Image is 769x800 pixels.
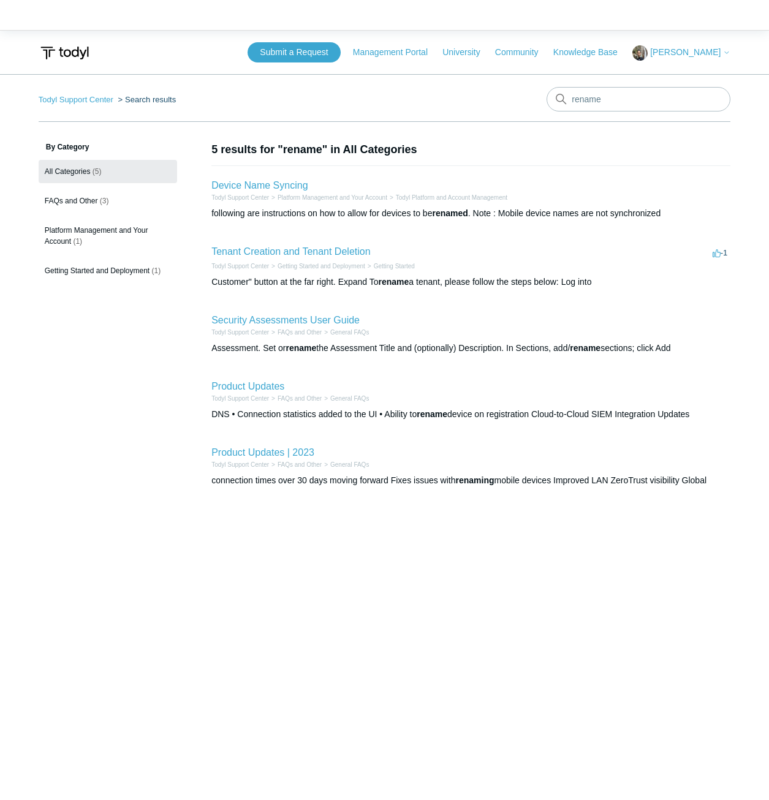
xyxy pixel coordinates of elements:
[39,142,177,153] h3: By Category
[211,460,269,469] li: Todyl Support Center
[100,197,109,205] span: (3)
[211,461,269,468] a: Todyl Support Center
[211,447,314,458] a: Product Updates | 2023
[456,475,494,485] em: renaming
[211,328,269,337] li: Todyl Support Center
[211,207,730,220] div: following are instructions on how to allow for devices to be . Note : Mobile device names are not...
[45,266,150,275] span: Getting Started and Deployment
[211,142,730,158] h1: 5 results for "rename" in All Categories
[374,263,415,270] a: Getting Started
[73,237,82,246] span: (1)
[553,46,630,59] a: Knowledge Base
[248,42,340,62] a: Submit a Request
[211,194,269,201] a: Todyl Support Center
[322,394,369,403] li: General FAQs
[286,343,317,353] em: rename
[211,263,269,270] a: Todyl Support Center
[211,193,269,202] li: Todyl Support Center
[116,95,176,104] li: Search results
[211,180,308,191] a: Device Name Syncing
[713,248,728,257] span: -1
[39,189,177,213] a: FAQs and Other (3)
[39,219,177,253] a: Platform Management and Your Account (1)
[632,45,730,61] button: [PERSON_NAME]
[211,342,730,355] div: Assessment. Set or the Assessment Title and (optionally) Description. In Sections, add/ sections;...
[278,194,387,201] a: Platform Management and Your Account
[570,343,600,353] em: rename
[269,328,322,337] li: FAQs and Other
[387,193,507,202] li: Todyl Platform and Account Management
[396,194,507,201] a: Todyl Platform and Account Management
[211,262,269,271] li: Todyl Support Center
[45,167,91,176] span: All Categories
[211,381,284,391] a: Product Updates
[39,160,177,183] a: All Categories (5)
[211,474,730,487] div: connection times over 30 days moving forward Fixes issues with mobile devices Improved LAN ZeroTr...
[39,95,116,104] li: Todyl Support Center
[432,208,468,218] em: renamed
[269,394,322,403] li: FAQs and Other
[278,395,322,402] a: FAQs and Other
[278,329,322,336] a: FAQs and Other
[495,46,551,59] a: Community
[39,42,91,64] img: Todyl Support Center Help Center home page
[211,246,370,257] a: Tenant Creation and Tenant Deletion
[417,409,447,419] em: rename
[211,394,269,403] li: Todyl Support Center
[211,408,730,421] div: DNS • Connection statistics added to the UI • Ability to device on registration Cloud-to-Cloud SI...
[211,395,269,402] a: Todyl Support Center
[269,193,387,202] li: Platform Management and Your Account
[650,47,721,57] span: [PERSON_NAME]
[211,315,360,325] a: Security Assessments User Guide
[45,197,98,205] span: FAQs and Other
[45,226,148,246] span: Platform Management and Your Account
[211,329,269,336] a: Todyl Support Center
[365,262,415,271] li: Getting Started
[269,262,365,271] li: Getting Started and Deployment
[39,259,177,282] a: Getting Started and Deployment (1)
[322,328,369,337] li: General FAQs
[269,460,322,469] li: FAQs and Other
[152,266,161,275] span: (1)
[353,46,440,59] a: Management Portal
[322,460,369,469] li: General FAQs
[379,277,409,287] em: rename
[330,461,369,468] a: General FAQs
[278,461,322,468] a: FAQs and Other
[93,167,102,176] span: (5)
[547,87,730,111] input: Search
[330,395,369,402] a: General FAQs
[211,276,730,289] div: Customer" button at the far right. Expand To a tenant, please follow the steps below: Log into
[330,329,369,336] a: General FAQs
[442,46,492,59] a: University
[39,95,113,104] a: Todyl Support Center
[278,263,365,270] a: Getting Started and Deployment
